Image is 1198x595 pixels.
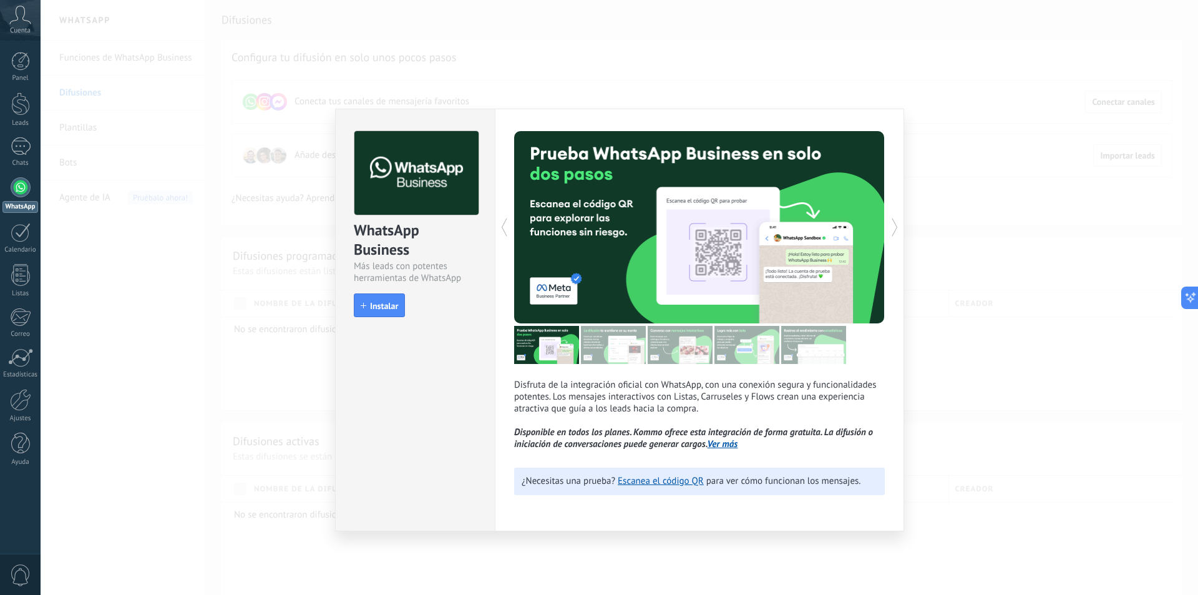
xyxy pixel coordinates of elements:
img: tour_image_1009fe39f4f058b759f0df5a2b7f6f06.png [648,326,713,364]
p: Disfruta de la integración oficial con WhatsApp, con una conexión segura y funcionalidades potent... [514,379,885,450]
div: Panel [2,74,39,82]
div: Leads [2,119,39,127]
div: Más leads con potentes herramientas de WhatsApp [354,260,477,284]
div: Estadísticas [2,371,39,379]
span: ¿Necesitas una prueba? [522,475,615,487]
button: Instalar [354,293,405,317]
div: Correo [2,330,39,338]
div: Listas [2,290,39,298]
img: logo_main.png [354,131,479,215]
span: para ver cómo funcionan los mensajes. [706,475,861,487]
img: tour_image_7a4924cebc22ed9e3259523e50fe4fd6.png [514,326,579,364]
div: WhatsApp Business [354,220,477,260]
div: Ayuda [2,458,39,466]
a: Ver más [708,438,738,450]
span: Instalar [370,302,398,310]
img: tour_image_cc377002d0016b7ebaeb4dbe65cb2175.png [781,326,846,364]
div: Calendario [2,246,39,254]
a: Escanea el código QR [618,475,704,487]
img: tour_image_cc27419dad425b0ae96c2716632553fa.png [581,326,646,364]
div: WhatsApp [2,201,38,213]
span: Cuenta [10,27,31,35]
div: Chats [2,159,39,167]
div: Ajustes [2,415,39,423]
img: tour_image_62c9952fc9cf984da8d1d2aa2c453724.png [714,326,779,364]
i: Disponible en todos los planes. Kommo ofrece esta integración de forma gratuita. La difusión o in... [514,426,873,450]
